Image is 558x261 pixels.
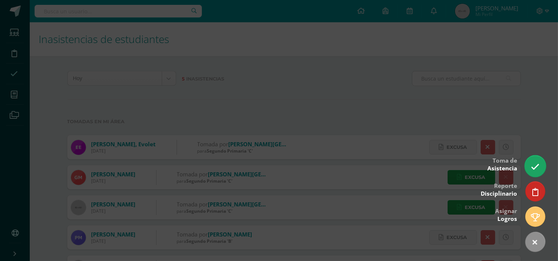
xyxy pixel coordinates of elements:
[495,202,517,226] div: Asignar
[487,152,517,176] div: Toma de
[487,164,517,172] span: Asistencia
[481,190,517,198] span: Disciplinario
[497,215,517,223] span: Logros
[481,177,517,201] div: Reporte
